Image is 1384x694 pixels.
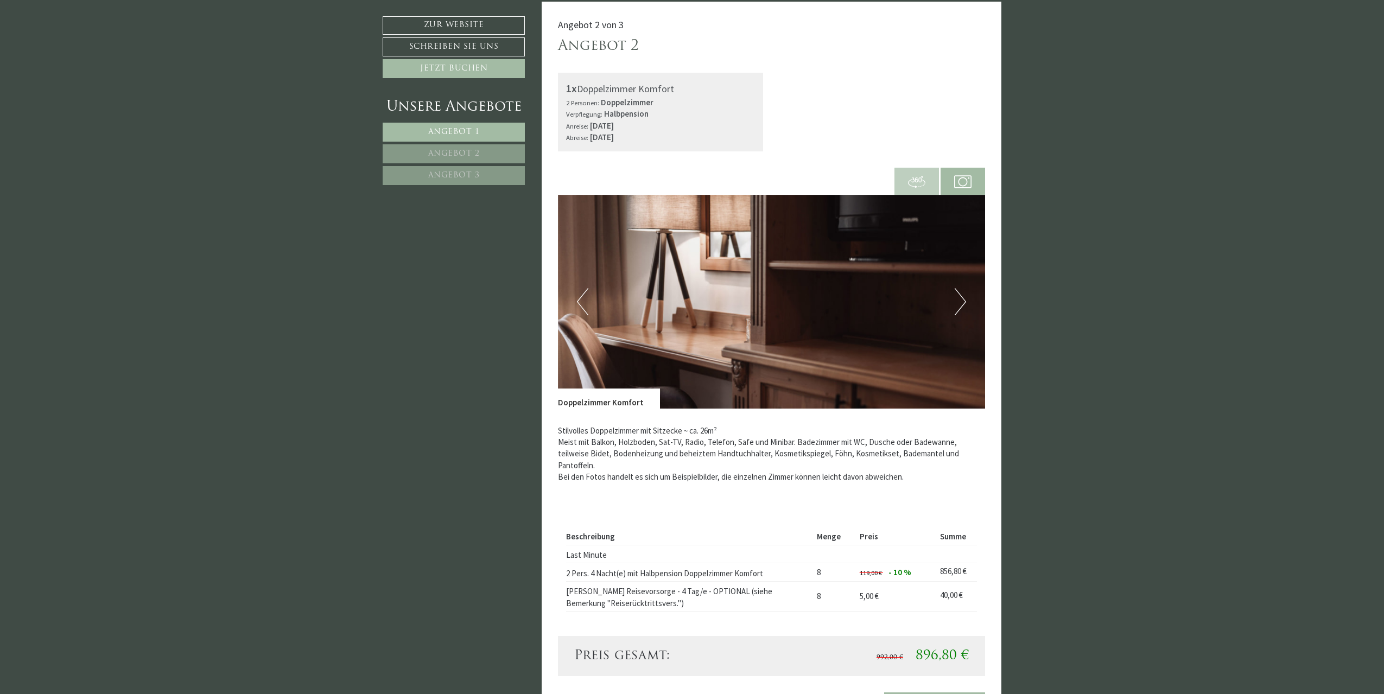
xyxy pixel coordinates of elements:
small: 2 Personen: [566,98,599,107]
td: 40,00 € [936,581,977,611]
span: 5,00 € [860,591,879,601]
div: Preis gesamt: [566,647,772,665]
span: Angebot 2 [428,150,480,158]
small: Abreise: [566,133,588,142]
td: [PERSON_NAME] Reisevorsorge - 4 Tag/e - OPTIONAL (siehe Bemerkung "Reiserücktrittsvers.") [566,581,813,611]
th: Summe [936,529,977,545]
td: 8 [812,563,855,582]
p: Stilvolles Doppelzimmer mit Sitzecke ~ ca. 26m² Meist mit Balkon, Holzboden, Sat-TV, Radio, Telef... [558,425,986,483]
div: Angebot 2 [558,36,639,56]
span: 896,80 € [916,650,969,663]
th: Menge [812,529,855,545]
span: Angebot 1 [428,128,480,136]
th: Preis [855,529,936,545]
div: Guten Tag, wie können wir Ihnen helfen? [8,29,160,60]
small: Verpflegung: [566,110,602,118]
span: Angebot 3 [428,171,480,180]
td: 856,80 € [936,563,977,582]
a: Schreiben Sie uns [383,37,525,56]
a: Zur Website [383,16,525,35]
div: Doppelzimmer Komfort [566,81,756,97]
b: Halbpension [604,109,649,119]
b: Doppelzimmer [601,97,653,107]
span: Angebot 2 von 3 [558,18,624,31]
td: 2 Pers. 4 Nacht(e) mit Halbpension Doppelzimmer Komfort [566,563,813,582]
b: 1x [566,81,577,95]
b: [DATE] [590,120,614,131]
small: 14:42 [16,50,155,58]
div: Montis – Active Nature Spa [16,31,155,39]
img: camera.svg [954,173,972,190]
span: - 10 % [888,567,911,577]
span: 119,00 € [860,569,882,577]
div: Doppelzimmer Komfort [558,389,660,408]
button: Previous [577,288,588,315]
small: Anreise: [566,122,588,130]
span: 992,00 € [877,654,903,661]
div: [DATE] [196,8,232,26]
img: 360-grad.svg [908,173,925,190]
a: Jetzt buchen [383,59,525,78]
img: image [558,195,986,409]
td: Last Minute [566,545,813,563]
button: Next [955,288,966,315]
b: [DATE] [590,132,614,142]
td: 8 [812,581,855,611]
button: Senden [357,286,428,305]
th: Beschreibung [566,529,813,545]
div: Unsere Angebote [383,97,525,117]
